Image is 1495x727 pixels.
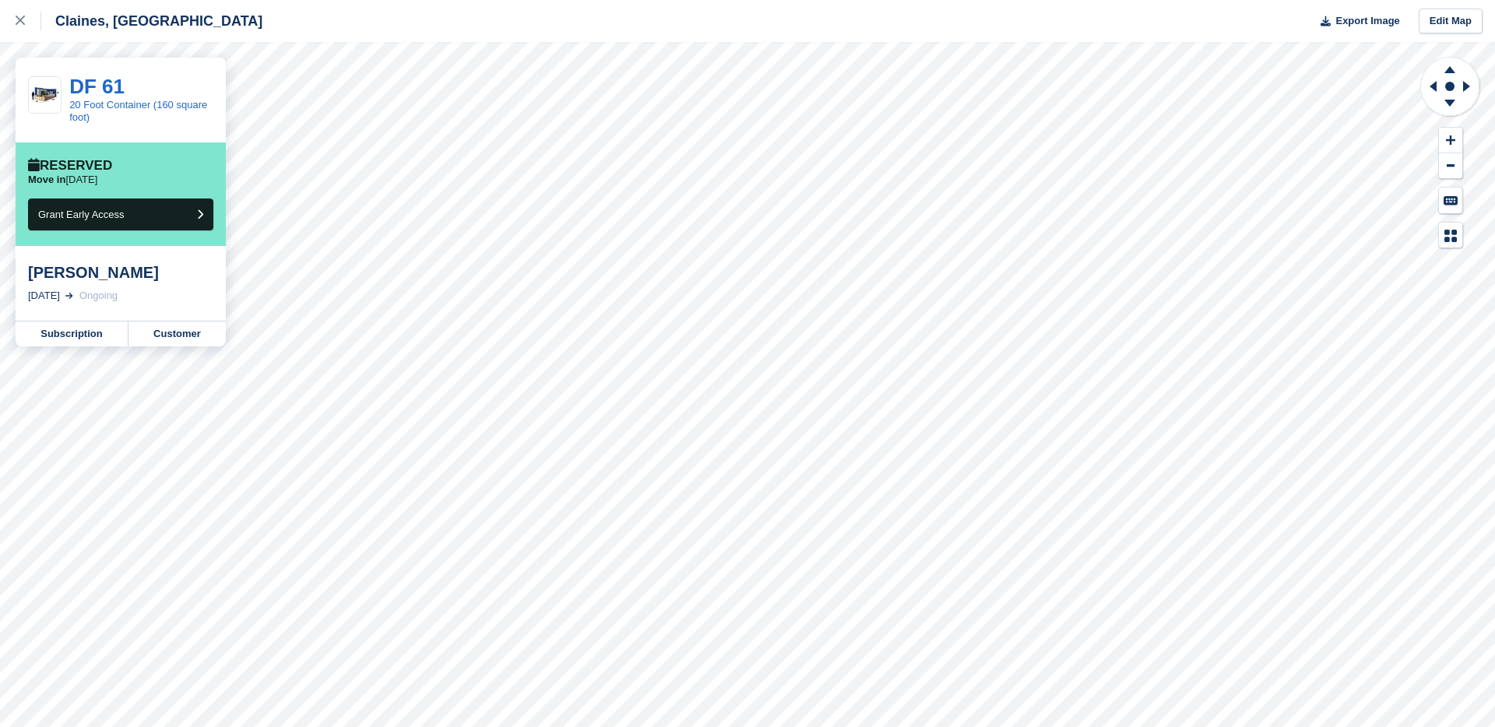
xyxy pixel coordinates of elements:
[1335,13,1399,29] span: Export Image
[28,174,97,186] p: [DATE]
[1439,188,1462,213] button: Keyboard Shortcuts
[69,75,125,98] a: DF 61
[28,288,60,304] div: [DATE]
[41,12,262,30] div: Claines, [GEOGRAPHIC_DATA]
[38,209,125,220] span: Grant Early Access
[69,99,207,123] a: 20 Foot Container (160 square foot)
[1439,128,1462,153] button: Zoom In
[28,198,213,230] button: Grant Early Access
[28,174,65,185] span: Move in
[28,158,112,174] div: Reserved
[1419,9,1483,34] a: Edit Map
[128,321,226,346] a: Customer
[1439,223,1462,248] button: Map Legend
[16,321,128,346] a: Subscription
[79,288,118,304] div: Ongoing
[65,293,73,299] img: arrow-right-light-icn-cde0832a797a2874e46488d9cf13f60e5c3a73dbe684e267c42b8395dfbc2abf.svg
[29,83,61,107] img: 20-ft-container%20(27).jpg
[28,263,213,282] div: [PERSON_NAME]
[1439,153,1462,179] button: Zoom Out
[1311,9,1400,34] button: Export Image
